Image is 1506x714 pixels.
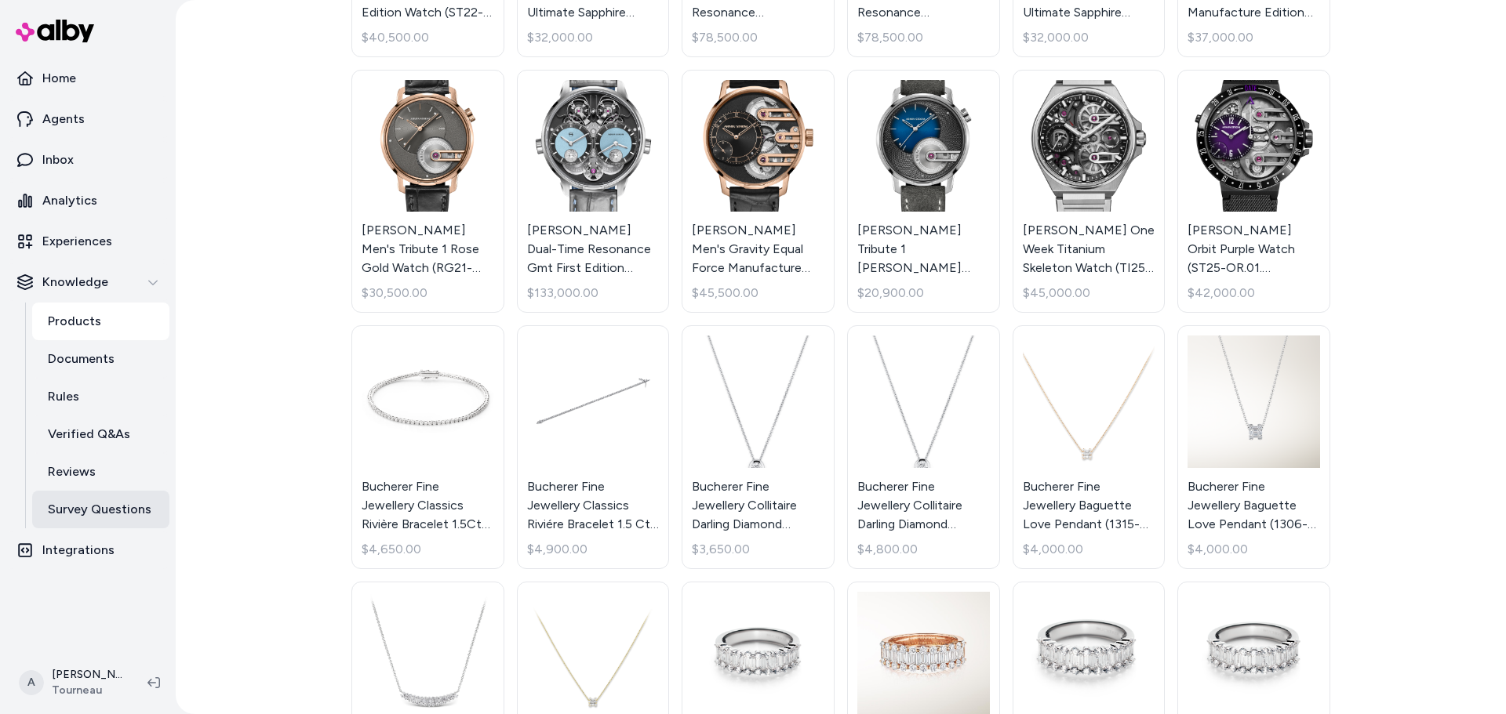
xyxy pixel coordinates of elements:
a: Products [32,303,169,340]
p: Documents [48,350,115,368]
p: Products [48,312,101,331]
p: Integrations [42,541,115,560]
a: Armin Strom Orbit Purple Watch (ST25-OR.01.TX.M.N1) - Plated Pvd/Dlc Black - 43 mm diameter - Tou... [1177,70,1330,314]
a: Agents [6,100,169,138]
a: Armin Strom Dual-Time Resonance Gmt First Edition Watch (WG23-DT.FE.M.AL.D2) - White Gold - 39 mm... [517,70,670,314]
a: Armin Strom Men's Tribute 1 Rose Gold Watch (RG21-TRI.70AL.M.A1) - Rose/Red/Pink Gold - 38 mm dia... [351,70,504,314]
a: Survey Questions [32,491,169,528]
a: Armin Strom One Week Titanium Skeleton Watch (TI25-OW.75.TI.M) - 41 mm diameter - Tourneau[PERSON... [1013,70,1166,314]
p: Survey Questions [48,500,151,519]
a: Verified Q&As [32,415,169,453]
p: Verified Q&As [48,425,130,444]
p: Knowledge [42,273,108,292]
a: Bucherer Fine Jewellery Collitaire Darling Diamond Pendant 0.6 Ct. (0875-961-3) - TourneauBuchere... [847,325,1000,569]
p: Rules [48,387,79,406]
p: Agents [42,110,85,129]
a: Integrations [6,531,169,569]
p: [PERSON_NAME] [52,667,122,683]
a: Bucherer Fine Jewellery Baguette Love Pendant (1315-109-6) - TourneauBucherer Fine Jewellery Bagu... [1013,325,1166,569]
p: Analytics [42,191,97,210]
a: Bucherer Fine Jewellery Collitaire Darling Diamond Pendant 0.5 Ct. (0875-964-6) - TourneauBuchere... [682,325,835,569]
a: Rules [32,378,169,415]
p: Home [42,69,76,88]
a: Armin Strom Men's Gravity Equal Force Manufacture Edition Rose Gold Watch (RG19-GEF.85.AL.M.35.FC... [682,70,835,314]
span: A [19,670,44,695]
span: Tourneau [52,683,122,698]
p: Reviews [48,462,96,481]
a: Bucherer Fine Jewellery Classics Riviére Bracelet 1.5 Ct. (1363-675-8) - TourneauBucherer Fine Je... [517,325,670,569]
a: Analytics [6,182,169,219]
button: A[PERSON_NAME]Tourneau [9,658,135,708]
p: Experiences [42,232,112,251]
a: Bucherer Fine Jewellery Baguette Love Pendant (1306-646-3) - TourneauBucherer Fine Jewellery Bagu... [1177,325,1330,569]
a: Armin Strom Tribute 1 Fumé Ocean Watch (ST23-TRI.05.CS.M.35.FC) - Stainless Steel - 38 mm diamete... [847,70,1000,314]
p: Inbox [42,150,74,169]
a: Bucherer Fine Jewellery Classics Rivière Bracelet 1.5Ct (1263-514-4) - TourneauBucherer Fine Jewe... [351,325,504,569]
a: Documents [32,340,169,378]
button: Knowledge [6,263,169,301]
a: Experiences [6,223,169,260]
a: Inbox [6,141,169,179]
img: alby Logo [16,20,94,42]
a: Home [6,60,169,97]
a: Reviews [32,453,169,491]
